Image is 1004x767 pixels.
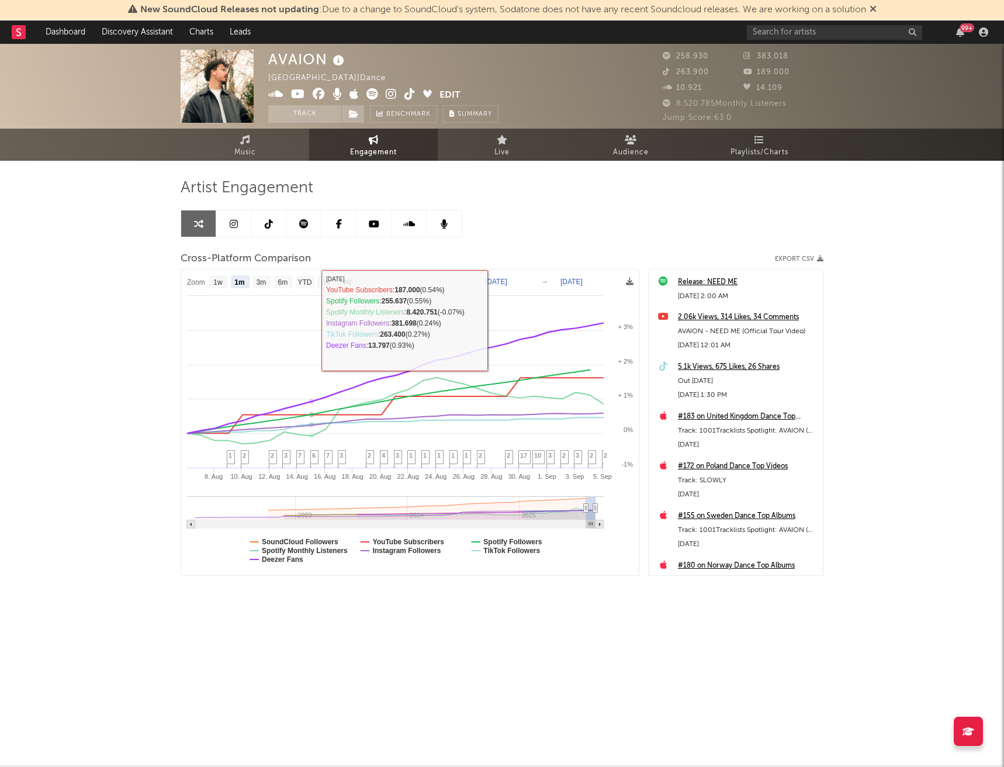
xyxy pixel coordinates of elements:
[678,338,817,353] div: [DATE] 12:01 AM
[314,473,335,480] text: 16. Aug
[743,84,783,92] span: 14.109
[479,452,482,459] span: 2
[562,452,566,459] span: 2
[663,53,708,60] span: 258.930
[678,388,817,402] div: [DATE] 1:30 PM
[453,473,475,480] text: 26. Aug
[678,360,817,374] a: 5.1k Views, 675 Likes, 26 Shares
[221,20,259,44] a: Leads
[140,5,866,15] span: : Due to a change to SoundCloud's system, Sodatone does not have any recent Soundcloud releases. ...
[213,278,223,286] text: 1w
[309,129,438,161] a: Engagement
[678,310,817,324] div: 2.06k Views, 314 Likes, 34 Comments
[743,68,790,76] span: 189.000
[437,452,441,459] span: 1
[268,105,341,123] button: Track
[262,547,348,555] text: Spotify Monthly Listeners
[678,410,817,424] a: #183 on United Kingdom Dance Top Albums
[590,452,593,459] span: 2
[243,452,246,459] span: 2
[234,278,244,286] text: 1m
[956,27,964,37] button: 99+
[548,452,552,459] span: 3
[465,452,468,459] span: 1
[323,278,330,286] text: 1y
[386,108,431,122] span: Benchmark
[409,452,413,459] span: 1
[678,573,817,587] div: Track: 1001Tracklists Spotlight: AVAION (DJ Mix)
[663,100,787,108] span: 8.520.785 Monthly Listeners
[439,88,461,103] button: Edit
[870,5,877,15] span: Dismiss
[663,84,702,92] span: 10.921
[747,25,922,40] input: Search for artists
[678,459,817,474] a: #172 on Poland Dance Top Videos
[775,255,823,262] button: Export CSV
[257,278,266,286] text: 3m
[618,358,633,365] text: + 2%
[566,129,695,161] a: Audience
[140,5,319,15] span: New SoundCloud Releases not updating
[458,111,492,118] span: Summary
[678,374,817,388] div: Out [DATE]
[731,146,788,160] span: Playlists/Charts
[483,538,542,546] text: Spotify Followers
[566,473,584,480] text: 3. Sep
[678,537,817,551] div: [DATE]
[262,555,303,564] text: Deezer Fans
[326,452,330,459] span: 7
[262,538,338,546] text: SoundCloud Followers
[480,473,502,480] text: 28. Aug
[678,488,817,502] div: [DATE]
[494,146,510,160] span: Live
[297,278,311,286] text: YTD
[396,452,399,459] span: 3
[438,129,566,161] a: Live
[344,278,351,286] text: All
[678,559,817,573] a: #180 on Norway Dance Top Albums
[538,473,556,480] text: 1. Sep
[370,105,437,123] a: Benchmark
[678,474,817,488] div: Track: SLOWLY
[593,473,612,480] text: 5. Sep
[663,68,709,76] span: 263.900
[229,452,232,459] span: 1
[397,473,419,480] text: 22. Aug
[268,71,399,85] div: [GEOGRAPHIC_DATA] | Dance
[37,20,94,44] a: Dashboard
[286,473,307,480] text: 14. Aug
[368,452,371,459] span: 2
[695,129,823,161] a: Playlists/Charts
[258,473,280,480] text: 12. Aug
[443,105,498,123] button: Summary
[205,473,223,480] text: 8. Aug
[534,452,541,459] span: 10
[271,452,274,459] span: 2
[451,452,455,459] span: 1
[541,278,548,286] text: →
[678,509,817,523] a: #155 on Sweden Dance Top Albums
[181,20,221,44] a: Charts
[278,278,288,286] text: 6m
[621,461,633,468] text: -1%
[373,538,445,546] text: YouTube Subscribers
[181,129,309,161] a: Music
[508,473,530,480] text: 30. Aug
[312,452,316,459] span: 6
[743,53,788,60] span: 383.018
[340,452,343,459] span: 3
[350,146,397,160] span: Engagement
[507,452,510,459] span: 2
[382,452,385,459] span: 4
[678,324,817,338] div: AVAION - NEED ME (Official Tour Video)
[678,275,817,289] a: Release: NEED ME
[181,181,313,195] span: Artist Engagement
[425,473,446,480] text: 24. Aug
[520,452,527,459] span: 17
[187,278,205,286] text: Zoom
